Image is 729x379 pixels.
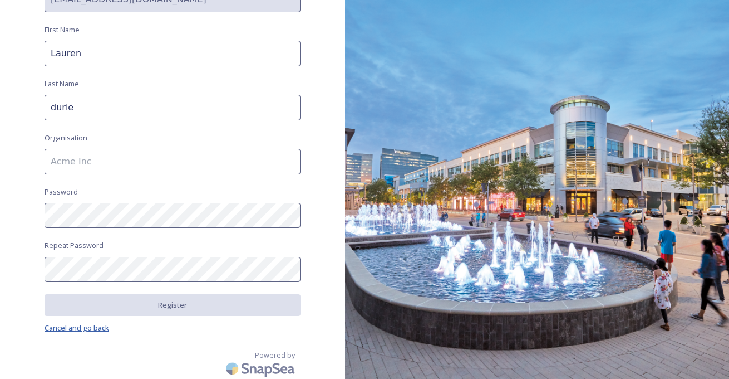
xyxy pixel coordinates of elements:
[45,294,301,316] button: Register
[45,25,80,35] span: First Name
[45,240,104,251] span: Repeat Password
[45,187,78,197] span: Password
[45,323,109,333] span: Cancel and go back
[45,41,301,66] input: John
[45,79,79,89] span: Last Name
[255,350,295,361] span: Powered by
[45,133,87,143] span: Organisation
[45,95,301,120] input: Doe
[45,149,301,174] input: Acme Inc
